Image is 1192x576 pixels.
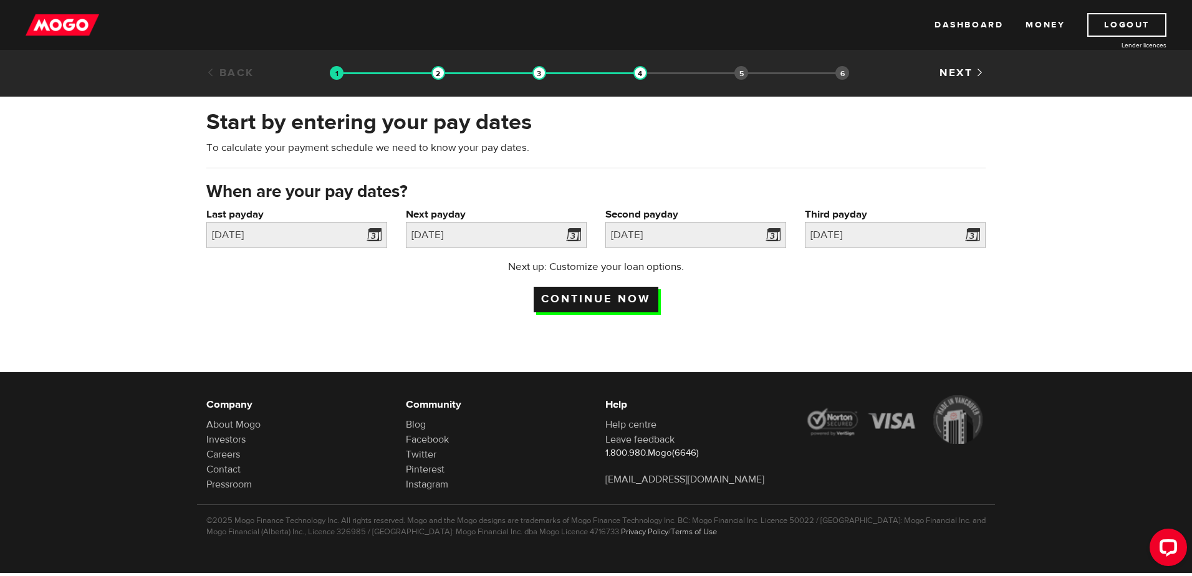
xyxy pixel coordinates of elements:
a: Investors [206,433,246,446]
h6: Help [605,397,786,412]
a: Leave feedback [605,433,675,446]
label: Last payday [206,207,387,222]
img: transparent-188c492fd9eaac0f573672f40bb141c2.gif [330,66,344,80]
p: ©2025 Mogo Finance Technology Inc. All rights reserved. Mogo and the Mogo designs are trademarks ... [206,515,986,537]
a: Help centre [605,418,656,431]
a: [EMAIL_ADDRESS][DOMAIN_NAME] [605,473,764,486]
h3: When are your pay dates? [206,182,986,202]
a: Privacy Policy [621,527,668,537]
a: Money [1026,13,1065,37]
input: Continue now [534,287,658,312]
p: Next up: Customize your loan options. [473,259,720,274]
p: To calculate your payment schedule we need to know your pay dates. [206,140,986,155]
a: About Mogo [206,418,261,431]
a: Careers [206,448,240,461]
a: Logout [1087,13,1166,37]
a: Instagram [406,478,448,491]
h6: Company [206,397,387,412]
a: Lender licences [1073,41,1166,50]
img: transparent-188c492fd9eaac0f573672f40bb141c2.gif [633,66,647,80]
a: Twitter [406,448,436,461]
a: Contact [206,463,241,476]
img: legal-icons-92a2ffecb4d32d839781d1b4e4802d7b.png [805,395,986,444]
label: Second payday [605,207,786,222]
a: Blog [406,418,426,431]
a: Pressroom [206,478,252,491]
a: Facebook [406,433,449,446]
p: 1.800.980.Mogo(6646) [605,447,786,459]
img: mogo_logo-11ee424be714fa7cbb0f0f49df9e16ec.png [26,13,99,37]
a: Terms of Use [671,527,717,537]
h2: Start by entering your pay dates [206,109,986,135]
label: Next payday [406,207,587,222]
a: Pinterest [406,463,445,476]
a: Dashboard [935,13,1003,37]
label: Third payday [805,207,986,222]
img: transparent-188c492fd9eaac0f573672f40bb141c2.gif [532,66,546,80]
iframe: LiveChat chat widget [1140,524,1192,576]
h6: Community [406,397,587,412]
a: Back [206,66,254,80]
a: Next [940,66,986,80]
img: transparent-188c492fd9eaac0f573672f40bb141c2.gif [431,66,445,80]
